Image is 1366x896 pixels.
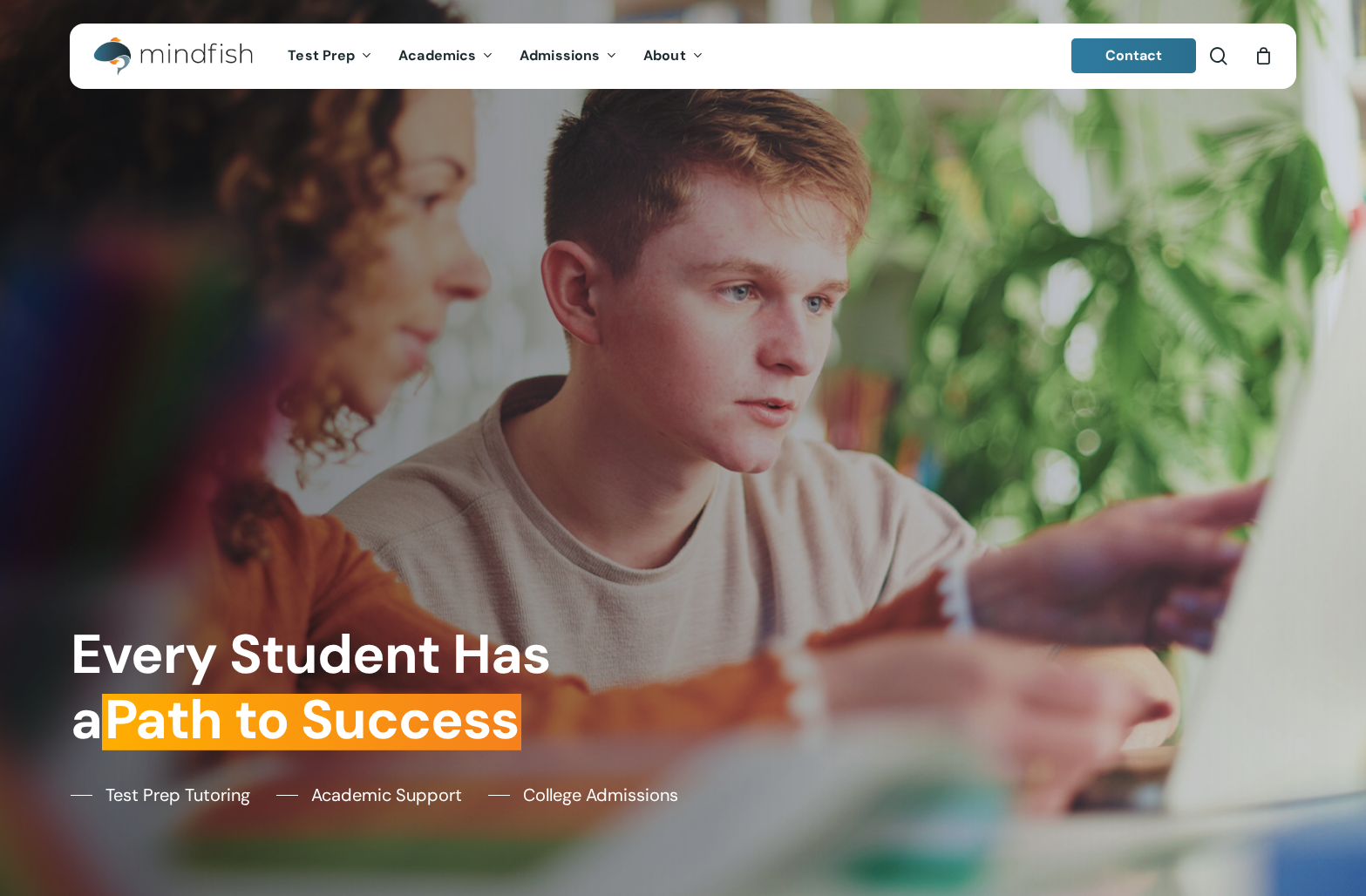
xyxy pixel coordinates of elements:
h1: Every Student Has a [71,621,671,752]
span: Academics [398,46,476,64]
a: Contact [1071,38,1197,73]
span: Test Prep Tutoring [105,782,250,808]
span: Academic Support [311,782,462,808]
span: Test Prep [288,46,355,64]
span: About [643,46,686,64]
a: Test Prep Tutoring [71,782,250,808]
a: Academics [385,49,506,64]
a: Test Prep [275,49,385,64]
a: College Admissions [488,782,678,808]
header: Main Menu [70,24,1296,89]
nav: Main Menu [275,24,716,89]
a: About [630,49,717,64]
span: Contact [1105,46,1163,64]
span: College Admissions [523,782,678,808]
em: Path to Success [102,684,521,755]
span: Admissions [520,46,600,64]
a: Academic Support [276,782,462,808]
a: Admissions [506,49,630,64]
